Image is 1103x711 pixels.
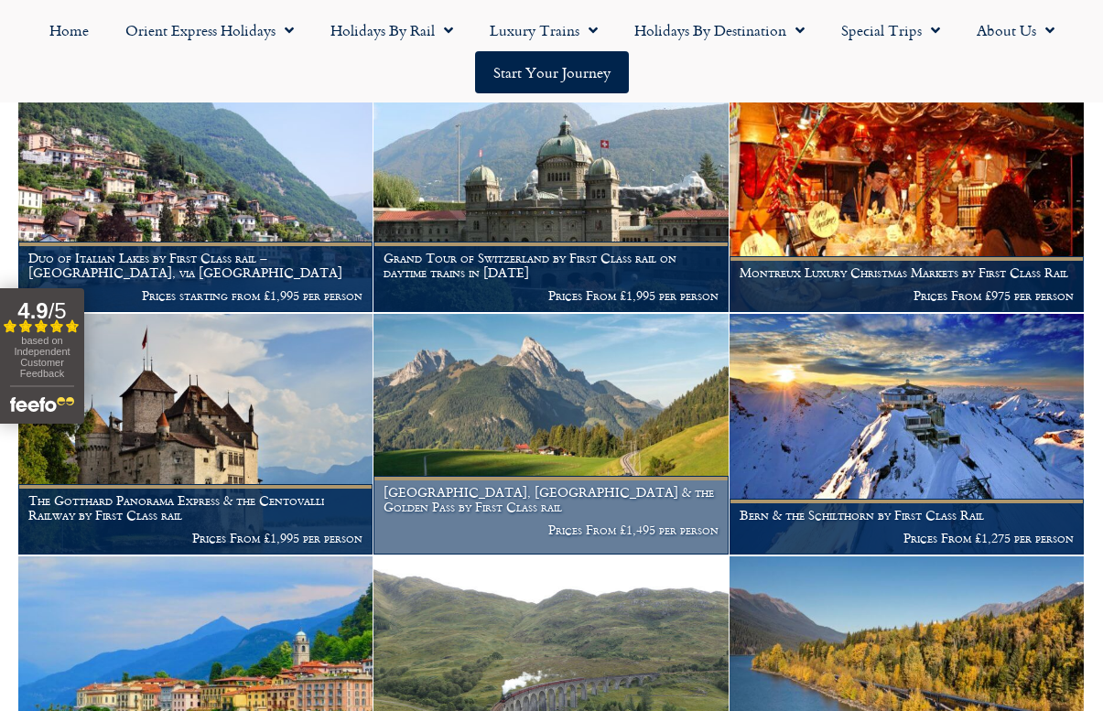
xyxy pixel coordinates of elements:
img: Chateau de Chillon Montreux [18,314,373,555]
p: Prices From £975 per person [740,288,1074,303]
a: Holidays by Rail [312,9,471,51]
a: [GEOGRAPHIC_DATA], [GEOGRAPHIC_DATA] & the Golden Pass by First Class rail Prices From £1,495 per... [373,314,729,555]
a: Home [31,9,107,51]
a: Grand Tour of Switzerland by First Class rail on daytime trains in [DATE] Prices From £1,995 per ... [373,71,729,313]
a: Start your Journey [475,51,629,93]
a: The Gotthard Panorama Express & the Centovalli Railway by First Class rail Prices From £1,995 per... [18,314,373,555]
a: Montreux Luxury Christmas Markets by First Class Rail Prices From £975 per person [730,71,1085,313]
h1: Montreux Luxury Christmas Markets by First Class Rail [740,265,1074,280]
p: Prices From £1,995 per person [384,288,718,303]
p: Prices From £1,995 per person [28,531,362,545]
a: Luxury Trains [471,9,616,51]
h1: [GEOGRAPHIC_DATA], [GEOGRAPHIC_DATA] & the Golden Pass by First Class rail [384,485,718,514]
h1: Grand Tour of Switzerland by First Class rail on daytime trains in [DATE] [384,251,718,280]
a: Special Trips [823,9,958,51]
p: Prices starting from £1,995 per person [28,288,362,303]
a: Duo of Italian Lakes by First Class rail – [GEOGRAPHIC_DATA], via [GEOGRAPHIC_DATA] Prices starti... [18,71,373,313]
h1: The Gotthard Panorama Express & the Centovalli Railway by First Class rail [28,493,362,522]
h1: Duo of Italian Lakes by First Class rail – [GEOGRAPHIC_DATA], via [GEOGRAPHIC_DATA] [28,251,362,280]
p: Prices From £1,495 per person [384,522,718,537]
a: Holidays by Destination [616,9,823,51]
nav: Menu [9,9,1094,93]
a: Orient Express Holidays [107,9,312,51]
a: Bern & the Schilthorn by First Class Rail Prices From £1,275 per person [730,314,1085,555]
h1: Bern & the Schilthorn by First Class Rail [740,508,1074,522]
a: About Us [958,9,1073,51]
p: Prices From £1,275 per person [740,531,1074,545]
